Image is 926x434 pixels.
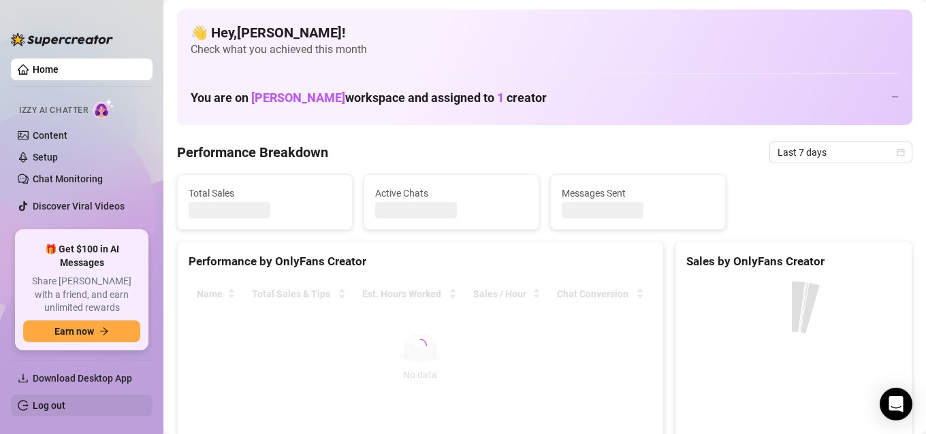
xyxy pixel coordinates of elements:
[880,388,912,420] div: Open Intercom Messenger
[11,33,113,46] img: logo-BBDzfeDw.svg
[33,400,65,411] a: Log out
[33,152,58,163] a: Setup
[891,89,899,104] div: —
[33,173,103,184] a: Chat Monitoring
[99,327,109,336] span: arrow-right
[23,320,140,342] button: Earn nowarrow-right
[23,275,140,315] span: Share [PERSON_NAME] with a friend, and earn unlimited rewards
[251,90,345,105] span: [PERSON_NAME]
[177,143,328,162] h4: Performance Breakdown
[33,64,59,75] a: Home
[33,373,132,384] span: Download Desktop App
[191,90,547,105] h1: You are on workspace and assigned to creator
[191,42,899,57] span: Check what you achieved this month
[375,186,528,201] span: Active Chats
[778,142,904,163] span: Last 7 days
[19,104,88,117] span: Izzy AI Chatter
[189,252,652,271] div: Performance by OnlyFans Creator
[497,90,504,105] span: 1
[562,186,714,201] span: Messages Sent
[33,130,67,141] a: Content
[54,326,94,337] span: Earn now
[412,337,429,354] span: loading
[33,201,125,212] a: Discover Viral Videos
[23,243,140,269] span: 🎁 Get $100 in AI Messages
[191,23,899,42] h4: 👋 Hey, [PERSON_NAME] !
[897,148,905,156] span: calendar
[93,99,114,118] img: AI Chatter
[18,373,29,384] span: download
[686,252,901,271] div: Sales by OnlyFans Creator
[189,186,341,201] span: Total Sales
